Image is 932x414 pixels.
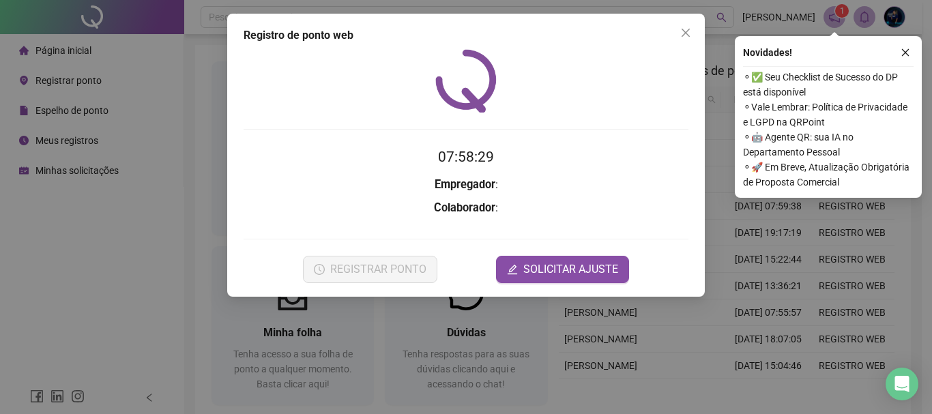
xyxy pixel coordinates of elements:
[680,27,691,38] span: close
[244,199,688,217] h3: :
[244,176,688,194] h3: :
[434,201,495,214] strong: Colaborador
[303,256,437,283] button: REGISTRAR PONTO
[675,22,697,44] button: Close
[523,261,618,278] span: SOLICITAR AJUSTE
[438,149,494,165] time: 07:58:29
[901,48,910,57] span: close
[435,49,497,113] img: QRPoint
[743,130,914,160] span: ⚬ 🤖 Agente QR: sua IA no Departamento Pessoal
[435,178,495,191] strong: Empregador
[743,100,914,130] span: ⚬ Vale Lembrar: Política de Privacidade e LGPD na QRPoint
[886,368,918,400] div: Open Intercom Messenger
[507,264,518,275] span: edit
[244,27,688,44] div: Registro de ponto web
[743,160,914,190] span: ⚬ 🚀 Em Breve, Atualização Obrigatória de Proposta Comercial
[743,45,792,60] span: Novidades !
[496,256,629,283] button: editSOLICITAR AJUSTE
[743,70,914,100] span: ⚬ ✅ Seu Checklist de Sucesso do DP está disponível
